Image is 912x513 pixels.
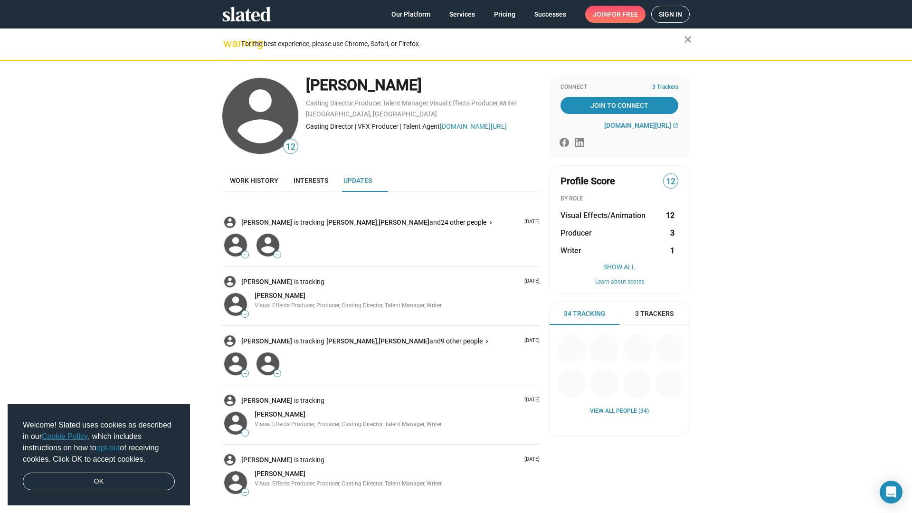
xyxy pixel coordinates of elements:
[682,34,693,45] mat-icon: close
[534,6,566,23] span: Successes
[255,469,305,478] a: [PERSON_NAME]
[585,6,646,23] a: Joinfor free
[255,410,305,419] a: [PERSON_NAME]
[429,218,441,226] span: and
[560,97,678,114] a: Join To Connect
[441,218,493,227] button: 24 other people
[379,218,429,226] span: [PERSON_NAME]
[659,6,682,22] span: Sign in
[326,337,379,346] a: [PERSON_NAME],
[353,101,354,106] span: ,
[487,218,494,228] mat-icon: keyboard_arrow_right
[499,99,517,107] a: Writer
[635,309,674,318] span: 3 Trackers
[560,246,581,256] span: Writer
[604,122,671,129] span: [DOMAIN_NAME][URL]
[222,169,286,192] a: Work history
[608,6,638,23] span: for free
[384,6,438,23] a: Our Platform
[670,228,674,238] strong: 3
[391,6,430,23] span: Our Platform
[652,84,678,91] span: 3 Trackers
[294,456,326,465] span: is tracking
[442,6,483,23] a: Services
[306,110,437,118] a: [GEOGRAPHIC_DATA], [GEOGRAPHIC_DATA]
[429,99,498,107] a: Visual Effects Producer
[255,421,442,427] span: Visual Effects Producer, Producer, Casting Director, Talent Manager, Writer
[521,397,540,404] p: [DATE]
[241,337,294,346] a: [PERSON_NAME]
[294,218,326,227] span: is tracking
[242,252,248,257] span: —
[294,277,326,286] span: is tracking
[284,141,298,153] span: 12
[562,97,676,114] span: Join To Connect
[8,404,190,506] div: cookieconsent
[294,337,326,346] span: is tracking
[306,75,540,95] div: [PERSON_NAME]
[255,291,305,300] a: [PERSON_NAME]
[449,6,475,23] span: Services
[242,430,248,436] span: —
[23,473,175,491] a: dismiss cookie message
[274,371,281,376] span: —
[255,292,305,299] span: [PERSON_NAME]
[306,99,353,107] a: Casting Director
[286,169,336,192] a: Interests
[23,419,175,465] span: Welcome! Slated uses cookies as described in our , which includes instructions on how to of recei...
[604,122,678,129] a: [DOMAIN_NAME][URL]
[379,337,429,345] span: [PERSON_NAME]
[560,210,646,220] span: Visual Effects/Animation
[651,6,690,23] a: Sign in
[673,123,678,128] mat-icon: open_in_new
[294,177,328,184] span: Interests
[521,337,540,344] p: [DATE]
[306,122,540,131] div: Casting Director | VFX Producer | Talent Agent
[521,278,540,285] p: [DATE]
[274,252,281,257] span: —
[666,210,674,220] strong: 12
[670,246,674,256] strong: 1
[593,6,638,23] span: Join
[560,278,678,286] button: Learn about scores
[428,101,429,106] span: ,
[560,84,678,91] div: Connect
[230,177,278,184] span: Work history
[242,371,248,376] span: —
[664,175,678,188] span: 12
[241,456,294,465] a: [PERSON_NAME]
[343,177,372,184] span: Updates
[255,410,305,418] span: [PERSON_NAME]
[242,490,248,495] span: —
[255,302,442,309] span: Visual Effects Producer, Producer, Casting Director, Talent Manager, Writer
[494,6,515,23] span: Pricing
[255,480,442,487] span: Visual Effects Producer, Producer, Casting Director, Talent Manager, Writer
[326,218,379,227] a: [PERSON_NAME],
[560,195,678,203] div: BY ROLE
[241,38,684,50] div: For the best experience, please use Chrome, Safari, or Firefox.
[379,218,429,227] a: [PERSON_NAME]
[336,169,380,192] a: Updates
[379,337,429,346] a: [PERSON_NAME]
[382,99,428,107] a: Talent Manager
[381,101,382,106] span: ,
[560,228,592,238] span: Producer
[326,337,379,345] span: [PERSON_NAME],
[521,456,540,463] p: [DATE]
[440,123,507,130] a: [DOMAIN_NAME][URL]
[354,99,381,107] a: Producer
[241,218,294,227] a: [PERSON_NAME]
[241,277,294,286] a: [PERSON_NAME]
[242,312,248,317] span: —
[223,38,235,49] mat-icon: warning
[241,396,294,405] a: [PERSON_NAME]
[560,175,615,188] span: Profile Score
[880,481,902,503] div: Open Intercom Messenger
[498,101,499,106] span: ,
[326,218,379,226] span: [PERSON_NAME],
[255,470,305,477] span: [PERSON_NAME]
[560,263,678,271] button: Show All
[429,337,441,345] span: and
[294,396,326,405] span: is tracking
[42,432,88,440] a: Cookie Policy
